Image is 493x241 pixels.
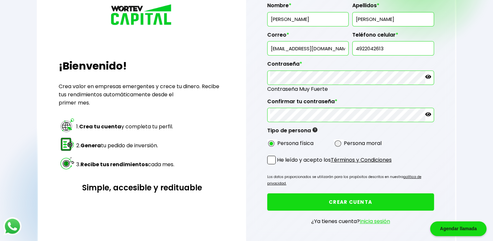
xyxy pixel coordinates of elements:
img: paso 3 [60,155,75,171]
img: logos_whatsapp-icon.242b2217.svg [3,217,22,235]
a: Inicia sesión [360,217,390,225]
img: logo_wortev_capital [109,3,174,27]
strong: Crea tu cuenta [79,123,121,130]
td: 2. tu pedido de inversión. [76,136,174,154]
h3: Simple, accesible y redituable [59,182,225,193]
img: gfR76cHglkPwleuBLjWdxeZVvX9Wp6JBDmjRYY8JYDQn16A2ICN00zLTgIroGa6qie5tIuWH7V3AapTKqzv+oMZsGfMUqL5JM... [312,127,317,132]
button: CREAR CUENTA [267,193,434,211]
div: Agendar llamada [430,221,486,236]
p: He leído y acepto los [277,156,392,164]
input: inversionista@gmail.com [270,41,346,55]
img: paso 2 [60,137,75,152]
label: Correo [267,32,349,41]
span: Contraseña Muy Fuerte [267,85,434,93]
td: 1. y completa tu perfil. [76,117,174,136]
strong: Genera [80,142,101,149]
label: Tipo de persona [267,127,317,137]
h2: ¡Bienvenido! [59,58,225,74]
strong: Recibe tus rendimientos [80,161,148,168]
a: política de privacidad. [267,174,421,186]
img: paso 1 [60,118,75,133]
a: Términos y Condiciones [331,156,392,164]
label: Teléfono celular [352,32,434,41]
p: Los datos proporcionados se utilizarán para los propósitos descritos en nuestra [267,174,434,187]
p: ¿Ya tienes cuenta? [311,217,390,225]
p: Crea valor en empresas emergentes y crece tu dinero. Recibe tus rendimientos automáticamente desd... [59,82,225,107]
td: 3. cada mes. [76,155,174,173]
label: Contraseña [267,61,434,71]
label: Persona física [277,139,313,147]
label: Confirmar tu contraseña [267,98,434,108]
label: Persona moral [344,139,382,147]
input: 10 dígitos [355,41,431,55]
label: Nombre [267,2,349,12]
label: Apellidos [352,2,434,12]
